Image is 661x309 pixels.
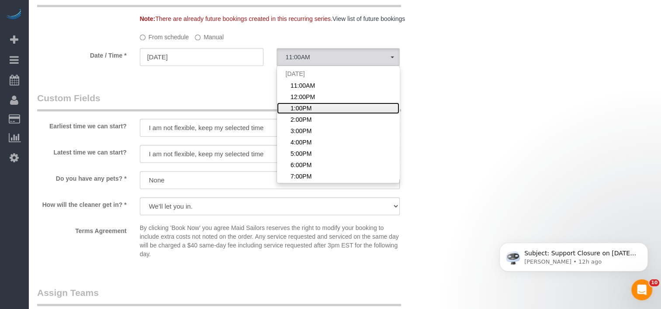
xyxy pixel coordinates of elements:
div: There are already future bookings created in this recurring series. [133,14,441,23]
input: From schedule [140,34,145,40]
legend: Assign Teams [37,286,401,306]
a: View list of future bookings [332,15,405,22]
span: 11:00AM [291,81,315,90]
strong: Note: [140,15,156,22]
label: Date / Time * [31,48,133,60]
label: Manual [195,30,224,41]
iframe: Intercom live chat [631,279,652,300]
legend: Custom Fields [37,92,401,111]
label: Terms Agreement [31,223,133,235]
span: [DATE] [286,70,305,77]
span: 2:00PM [291,115,311,124]
input: MM/DD/YYYY [140,48,263,66]
p: By clicking 'Book Now' you agree Maid Sailors reserves the right to modify your booking to includ... [140,223,400,258]
span: 4:00PM [291,138,311,147]
span: 6:00PM [291,161,311,169]
span: 12:00PM [291,93,315,101]
label: Earliest time we can start? [31,119,133,130]
label: Latest time we can start? [31,145,133,157]
label: Do you have any pets? * [31,171,133,183]
iframe: Intercom notifications message [486,224,661,285]
span: 7:00PM [291,172,311,181]
button: 11:00AM [277,48,400,66]
span: 10 [649,279,659,286]
label: How will the cleaner get in? * [31,197,133,209]
label: From schedule [140,30,189,41]
span: 11:00AM [286,54,391,61]
img: Automaid Logo [5,9,23,21]
input: Manual [195,34,201,40]
span: 1:00PM [291,104,311,113]
span: 5:00PM [291,149,311,158]
span: 3:00PM [291,127,311,135]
